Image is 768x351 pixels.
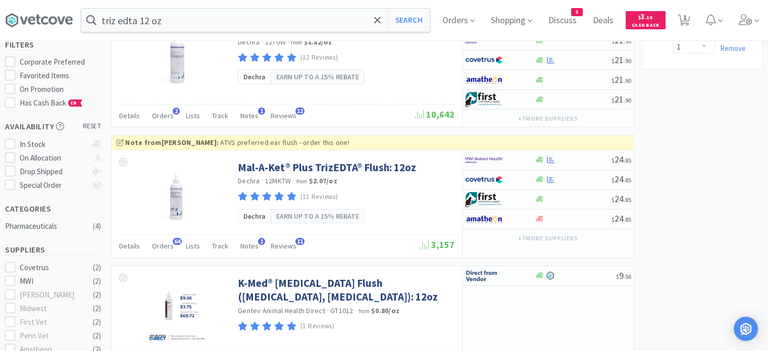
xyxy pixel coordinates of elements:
[296,178,308,185] span: from
[330,306,353,315] span: GT1012
[20,275,82,287] div: MWI
[258,238,265,245] span: 1
[148,161,206,226] img: 9afb0697fbd844d9878f7b7113a169a9_346260.jpg
[465,72,503,87] img: 3331a67d23dc422aa21b1ec98afbf632_11.png
[240,241,259,250] span: Notes
[513,112,583,126] button: +7more suppliers
[20,98,83,108] span: Has Cash Back
[5,39,101,51] h5: Filters
[355,306,357,315] span: ·
[144,276,210,342] img: aeed4e8de7ed43668b94f6ba24023926_541315.jpg
[626,7,665,34] a: $3.10Cash Back
[5,220,87,232] div: Pharmaceuticals
[212,111,228,120] span: Track
[240,111,259,120] span: Notes
[152,111,174,120] span: Orders
[616,273,619,280] span: $
[93,303,101,315] div: ( 2 )
[20,152,87,164] div: On Allocation
[465,212,503,227] img: 3331a67d23dc422aa21b1ec98afbf632_11.png
[173,108,180,115] span: 2
[624,37,631,45] span: . 90
[465,153,503,168] img: f6b2451649754179b5b4e0c70c3f7cb0_2.png
[20,83,101,95] div: On Promotion
[309,176,337,185] strong: $2.07 / oz
[304,37,332,46] strong: $1.82 / oz
[20,138,87,151] div: In Stock
[611,34,631,46] span: 21
[20,166,87,178] div: Drop Shipped
[262,176,264,185] span: ·
[611,196,615,204] span: $
[624,176,631,184] span: . 85
[292,176,294,185] span: ·
[295,238,304,245] span: 11
[589,16,618,25] a: Deals
[611,96,615,104] span: $
[465,268,503,283] img: c67096674d5b41e1bca769e75293f8dd_19.png
[173,238,182,245] span: 64
[238,176,260,185] a: Dechra
[20,316,82,328] div: First Vet
[611,193,631,205] span: 24
[81,9,430,32] input: Search by item, sku, manufacturer, ingredient, size...
[734,317,758,341] div: Open Intercom Messenger
[327,306,329,315] span: ·
[117,137,629,148] div: ATVS preferred ear flush - order this one!
[276,71,359,82] span: Earn up to a 15% rebate
[359,308,370,315] span: from
[715,43,746,53] a: Remove
[243,211,266,222] span: Dechra
[238,306,325,315] a: Gentev Animal Health Direct
[20,289,82,301] div: [PERSON_NAME]
[271,241,296,250] span: Reviews
[93,262,101,274] div: ( 2 )
[624,273,631,280] span: . 56
[572,9,582,16] span: 6
[611,216,615,223] span: $
[5,244,101,256] h5: Suppliers
[544,16,581,25] a: Discuss6
[258,108,265,115] span: 1
[611,74,631,85] span: 21
[624,77,631,84] span: . 90
[144,21,210,87] img: f438140498094994a9d25ba1d170f4b1_346281.jpg
[295,108,304,115] span: 12
[611,213,631,224] span: 24
[611,93,631,105] span: 21
[238,70,365,84] a: DechraEarn up to a 15% rebate
[611,176,615,184] span: $
[611,157,615,164] span: $
[624,57,631,65] span: . 90
[186,111,200,120] span: Lists
[20,262,82,274] div: Covetrus
[465,53,503,68] img: 77fca1acd8b6420a9015268ca798ef17_1.png
[20,330,82,342] div: Penn Vet
[300,53,338,63] p: (12 Reviews)
[271,111,296,120] span: Reviews
[513,231,583,245] button: +7more suppliers
[5,121,101,132] h5: Availability
[645,14,652,21] span: . 10
[262,37,264,46] span: ·
[238,209,365,223] a: DechraEarn up to a 15% rebate
[624,196,631,204] span: . 85
[93,289,101,301] div: ( 2 )
[212,241,228,250] span: Track
[638,12,652,21] span: 3
[119,241,140,250] span: Details
[624,96,631,104] span: . 90
[186,241,200,250] span: Lists
[415,109,454,120] span: 10,642
[93,220,101,232] div: ( 4 )
[20,303,82,315] div: Midwest
[465,192,503,207] img: 67d67680309e4a0bb49a5ff0391dcc42_6.png
[611,173,631,185] span: 24
[265,176,291,185] span: 12MKTW
[371,306,399,315] strong: $0.80 / oz
[616,270,631,281] span: 9
[420,239,454,250] span: 3,157
[69,100,79,106] span: CB
[265,37,286,46] span: 12TUW
[238,37,260,46] a: Dechra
